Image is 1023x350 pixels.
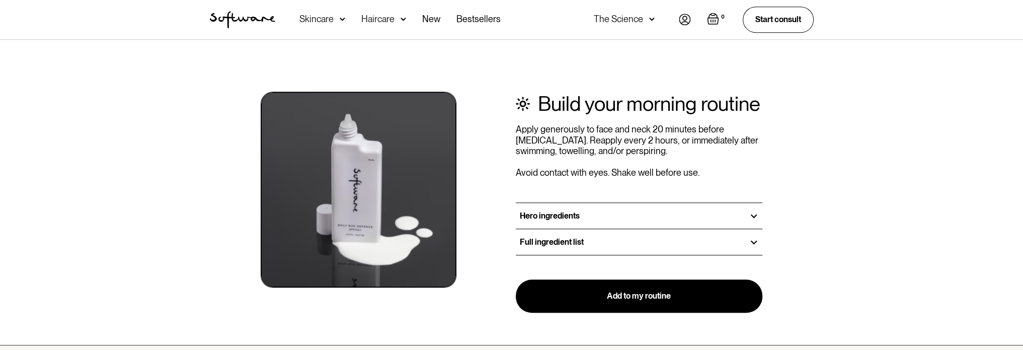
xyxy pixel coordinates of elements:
[538,92,760,116] h2: Build your morning routine
[719,13,727,22] div: 0
[649,14,655,24] img: arrow down
[401,14,406,24] img: arrow down
[340,14,345,24] img: arrow down
[707,13,727,27] a: Open empty cart
[299,14,334,24] div: Skincare
[210,11,275,28] img: Software Logo
[520,237,584,247] h3: Full ingredient list
[594,14,643,24] div: The Science
[361,14,395,24] div: Haircare
[516,279,763,313] a: Add to my routine
[516,124,763,178] p: Apply generously to face and neck 20 minutes before [MEDICAL_DATA]. Reapply every 2 hours, or imm...
[210,11,275,28] a: home
[743,7,814,32] a: Start consult
[520,211,580,221] h3: Hero ingredients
